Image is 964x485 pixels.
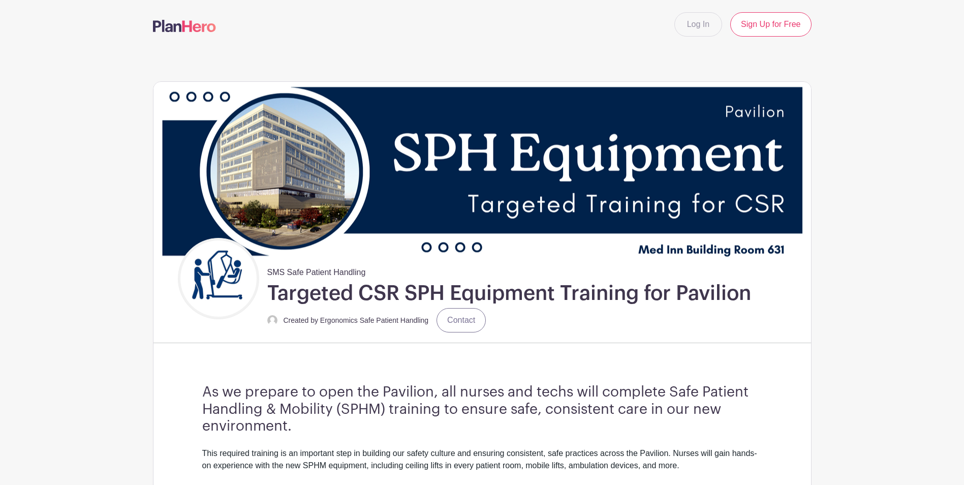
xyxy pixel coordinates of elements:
[437,308,486,332] a: Contact
[202,447,762,484] div: This required training is an important step in building our safety culture and ensuring consisten...
[730,12,811,37] a: Sign Up for Free
[267,281,751,306] h1: Targeted CSR SPH Equipment Training for Pavilion
[674,12,722,37] a: Log In
[284,316,429,324] small: Created by Ergonomics Safe Patient Handling
[180,240,257,317] img: Untitled%20design.png
[267,262,366,279] span: SMS Safe Patient Handling
[202,384,762,435] h3: As we prepare to open the Pavilion, all nurses and techs will complete Safe Patient Handling & Mo...
[153,20,216,32] img: logo-507f7623f17ff9eddc593b1ce0a138ce2505c220e1c5a4e2b4648c50719b7d32.svg
[267,315,277,325] img: default-ce2991bfa6775e67f084385cd625a349d9dcbb7a52a09fb2fda1e96e2d18dcdb.png
[153,82,811,262] img: event_banner_9855.png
